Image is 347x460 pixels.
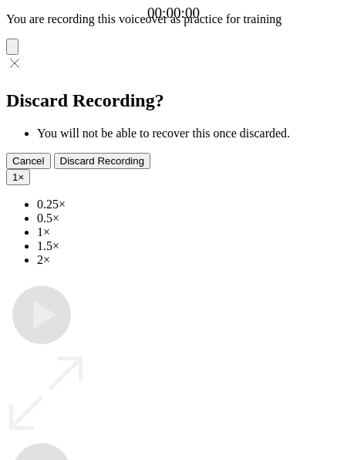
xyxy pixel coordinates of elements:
li: 0.5× [37,211,341,225]
li: 2× [37,253,341,267]
span: 1 [12,171,18,183]
h2: Discard Recording? [6,90,341,111]
button: 1× [6,169,30,185]
button: Cancel [6,153,51,169]
a: 00:00:00 [147,5,200,22]
button: Discard Recording [54,153,151,169]
p: You are recording this voiceover as practice for training [6,12,341,26]
li: 0.25× [37,198,341,211]
li: 1.5× [37,239,341,253]
li: 1× [37,225,341,239]
li: You will not be able to recover this once discarded. [37,127,341,140]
